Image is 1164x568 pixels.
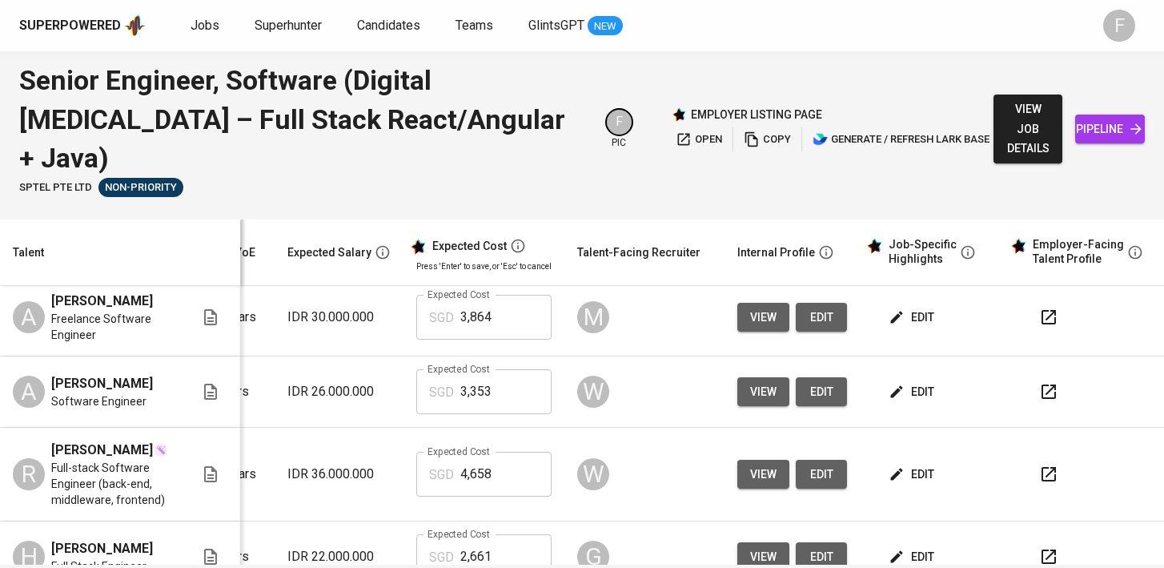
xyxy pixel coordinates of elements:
div: W [577,458,609,490]
span: copy [744,131,791,149]
div: Superpowered [19,17,121,35]
img: app logo [124,14,146,38]
span: edit [892,308,934,328]
span: open [676,131,722,149]
span: Full-stack Software Engineer (back-end, middleware, frontend) [51,460,175,508]
p: Press 'Enter' to save, or 'Esc' to cancel [416,260,552,272]
span: generate / refresh lark base [813,131,989,149]
a: Superpoweredapp logo [19,14,146,38]
div: Expected Salary [287,243,371,263]
img: magic_wand.svg [155,444,167,457]
a: pipeline [1075,115,1145,144]
span: edit [809,547,834,567]
span: NEW [588,18,623,34]
button: edit [796,303,847,332]
div: Sufficient Talents in Pipeline [98,178,183,197]
p: IDR 26.000.000 [287,382,391,401]
p: SGD [429,548,454,567]
span: edit [809,382,834,402]
span: Non-Priority [98,180,183,195]
span: Jobs [191,18,219,33]
p: SGD [429,308,454,328]
div: A [13,301,45,333]
img: Glints Star [672,107,686,122]
div: Expected Cost [432,240,507,254]
a: GlintsGPT NEW [528,16,623,36]
p: IDR 30.000.000 [287,308,391,327]
span: GlintsGPT [528,18,584,33]
img: lark [813,131,829,147]
img: glints_star.svg [410,239,426,255]
button: view [737,377,789,407]
button: edit [885,303,941,332]
span: view [750,465,777,485]
button: edit [885,460,941,489]
span: edit [809,308,834,328]
div: Job-Specific Highlights [889,238,957,266]
div: A [13,376,45,408]
div: Talent [13,243,44,263]
div: M [577,301,609,333]
button: view [737,460,789,489]
span: view [750,547,777,567]
span: view [750,382,777,402]
div: F [1103,10,1135,42]
p: SGD [429,383,454,402]
div: F [605,108,633,136]
button: edit [796,460,847,489]
a: Superhunter [255,16,325,36]
span: [PERSON_NAME] [51,374,153,393]
span: Superhunter [255,18,322,33]
div: R [13,458,45,490]
button: view job details [993,95,1063,163]
span: Software Engineer [51,393,147,409]
button: lark generate / refresh lark base [809,127,993,152]
p: SGD [429,465,454,485]
div: Senior Engineer, Software (Digital [MEDICAL_DATA] – Full Stack React/Angular + Java) [19,61,586,178]
button: view [737,303,789,332]
span: view [750,308,777,328]
div: Talent-Facing Recruiter [577,243,700,263]
span: Teams [456,18,493,33]
span: edit [892,465,934,485]
span: edit [892,382,934,402]
button: edit [885,377,941,407]
a: Candidates [357,16,423,36]
div: pic [605,108,633,150]
a: Teams [456,16,496,36]
span: edit [809,465,834,485]
span: SPTEL PTE LTD [19,180,92,195]
span: [PERSON_NAME] [51,539,153,558]
img: glints_star.svg [1010,238,1026,254]
span: pipeline [1088,119,1132,139]
span: [PERSON_NAME] [51,292,153,311]
button: open [672,127,726,152]
img: glints_star.svg [866,238,882,254]
a: Jobs [191,16,223,36]
span: edit [892,547,934,567]
span: view job details [1006,99,1050,159]
button: edit [796,377,847,407]
div: Employer-Facing Talent Profile [1033,238,1124,266]
p: IDR 36.000.000 [287,465,391,484]
button: copy [740,127,795,152]
div: Internal Profile [737,243,815,263]
span: [PERSON_NAME] [51,441,153,460]
p: employer listing page [691,107,822,123]
p: IDR 22.000.000 [287,547,391,566]
span: Candidates [357,18,420,33]
span: Freelance Software Engineer [51,311,175,343]
div: W [577,376,609,408]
